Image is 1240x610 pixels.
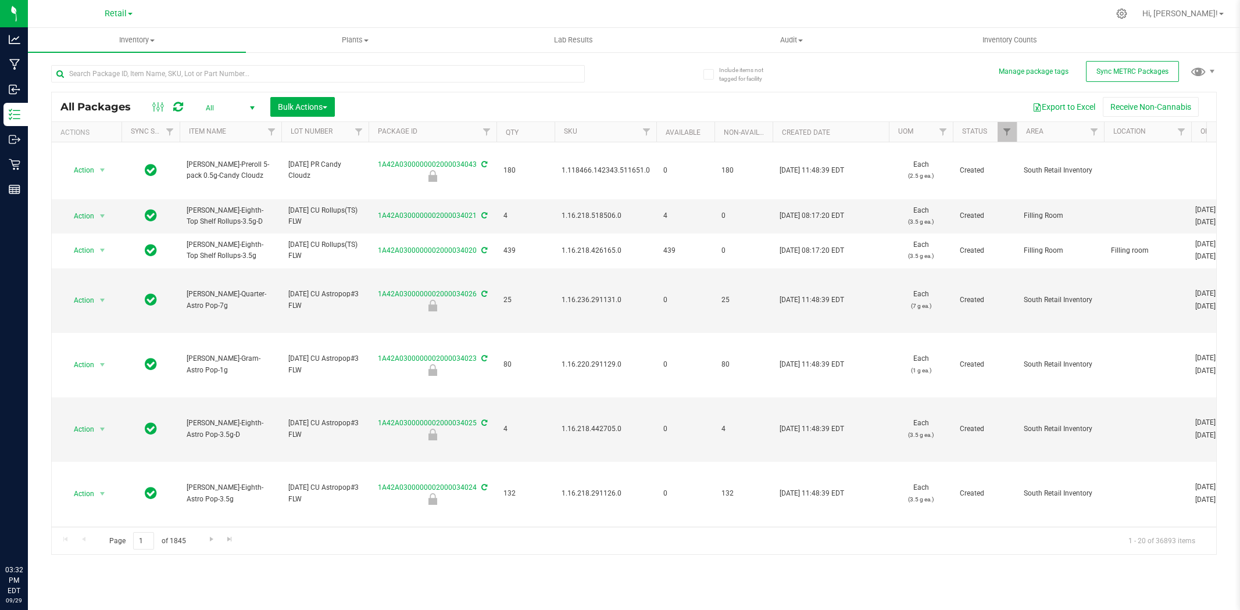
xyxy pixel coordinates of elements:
a: Filter [637,122,656,142]
a: 1A42A0300000002000034043 [378,160,477,168]
span: [DATE] 11:48:39 EDT [780,295,844,306]
span: Filling Room [1024,210,1097,221]
button: Export to Excel [1025,97,1103,117]
span: Action [63,208,95,224]
span: Each [896,418,946,440]
input: 1 [133,532,154,550]
span: [PERSON_NAME]-Eighth-Top Shelf Rollups-3.5g-D [187,205,274,227]
div: Newly Received [367,364,498,376]
span: 80 [721,359,766,370]
a: Location [1113,127,1146,135]
inline-svg: Inbound [9,84,20,95]
div: Newly Received [367,493,498,505]
span: [DATE] PR Candy Cloudz [288,159,362,181]
a: Go to the last page [221,532,238,548]
a: Status [962,127,987,135]
span: Created [960,359,1010,370]
span: In Sync [145,292,157,308]
a: SKU [564,127,577,135]
p: (3.5 g ea.) [896,250,946,261]
p: (3.5 g ea.) [896,494,946,505]
span: [DATE] CU Rollups(TS) FLW [288,239,362,261]
span: select [95,162,110,178]
span: 0 [663,295,707,306]
span: 439 [663,245,707,256]
span: [PERSON_NAME]-Eighth-Astro Pop-3.5g [187,482,274,504]
span: All Packages [60,101,142,113]
span: Sync from Compliance System [480,211,487,220]
span: [PERSON_NAME]-Eighth-Astro Pop-3.5g-D [187,418,274,440]
span: Page of 1845 [99,532,195,550]
inline-svg: Outbound [9,134,20,145]
span: [PERSON_NAME]-Eighth-Top Shelf Rollups-3.5g [187,239,274,261]
a: Available [666,128,701,137]
span: select [95,208,110,224]
p: (3.5 g ea.) [896,216,946,227]
span: Filling Room [1024,245,1097,256]
span: In Sync [145,207,157,224]
span: select [95,486,110,502]
span: 1.118466.142343.511651.0 [562,165,650,176]
a: Qty [506,128,519,137]
span: 4 [503,424,548,435]
a: Plants [246,28,464,52]
span: South Retail Inventory [1024,359,1097,370]
span: Created [960,245,1010,256]
span: 4 [663,210,707,221]
inline-svg: Analytics [9,34,20,45]
span: Created [960,210,1010,221]
a: UOM [898,127,913,135]
span: 1.16.218.518506.0 [562,210,649,221]
inline-svg: Retail [9,159,20,170]
a: Filter [349,122,369,142]
button: Sync METRC Packages [1086,61,1179,82]
span: Sync from Compliance System [480,354,487,363]
span: [PERSON_NAME]-Gram-Astro Pop-1g [187,353,274,375]
span: Include items not tagged for facility [719,66,777,83]
a: Filter [1085,122,1104,142]
span: 132 [503,488,548,499]
a: 1A42A0300000002000034021 [378,211,477,220]
div: Actions [60,128,117,137]
span: In Sync [145,162,157,178]
span: Plants [246,35,463,45]
span: 80 [503,359,548,370]
span: Sync from Compliance System [480,160,487,168]
span: In Sync [145,242,157,259]
span: select [95,357,110,373]
span: 0 [721,210,766,221]
a: 1A42A0300000002000034020 [378,246,477,254]
span: select [95,242,110,259]
span: Sync from Compliance System [480,483,487,491]
div: Newly Received [367,170,498,182]
span: 439 [503,245,548,256]
span: 4 [503,210,548,221]
span: Created [960,424,1010,435]
span: Created [960,488,1010,499]
a: Go to the next page [203,532,220,548]
span: 180 [503,165,548,176]
span: Inventory Counts [967,35,1053,45]
inline-svg: Manufacturing [9,59,20,70]
span: [DATE] CU Rollups(TS) FLW [288,205,362,227]
span: South Retail Inventory [1024,424,1097,435]
span: Sync from Compliance System [480,290,487,298]
a: Filter [998,122,1017,142]
span: Each [896,482,946,504]
a: Sync Status [131,127,176,135]
span: [DATE] 11:48:39 EDT [780,359,844,370]
span: [DATE] 11:48:39 EDT [780,424,844,435]
a: Filter [1172,122,1191,142]
a: Filter [262,122,281,142]
input: Search Package ID, Item Name, SKU, Lot or Part Number... [51,65,585,82]
span: In Sync [145,485,157,501]
span: Created [960,165,1010,176]
span: [DATE] CU Astropop#3 FLW [288,482,362,504]
span: Hi, [PERSON_NAME]! [1142,9,1218,18]
inline-svg: Inventory [9,109,20,120]
span: [DATE] CU Astropop#3 FLW [288,289,362,311]
span: South Retail Inventory [1024,295,1097,306]
span: 0 [721,245,766,256]
span: select [95,421,110,437]
span: Each [896,289,946,311]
